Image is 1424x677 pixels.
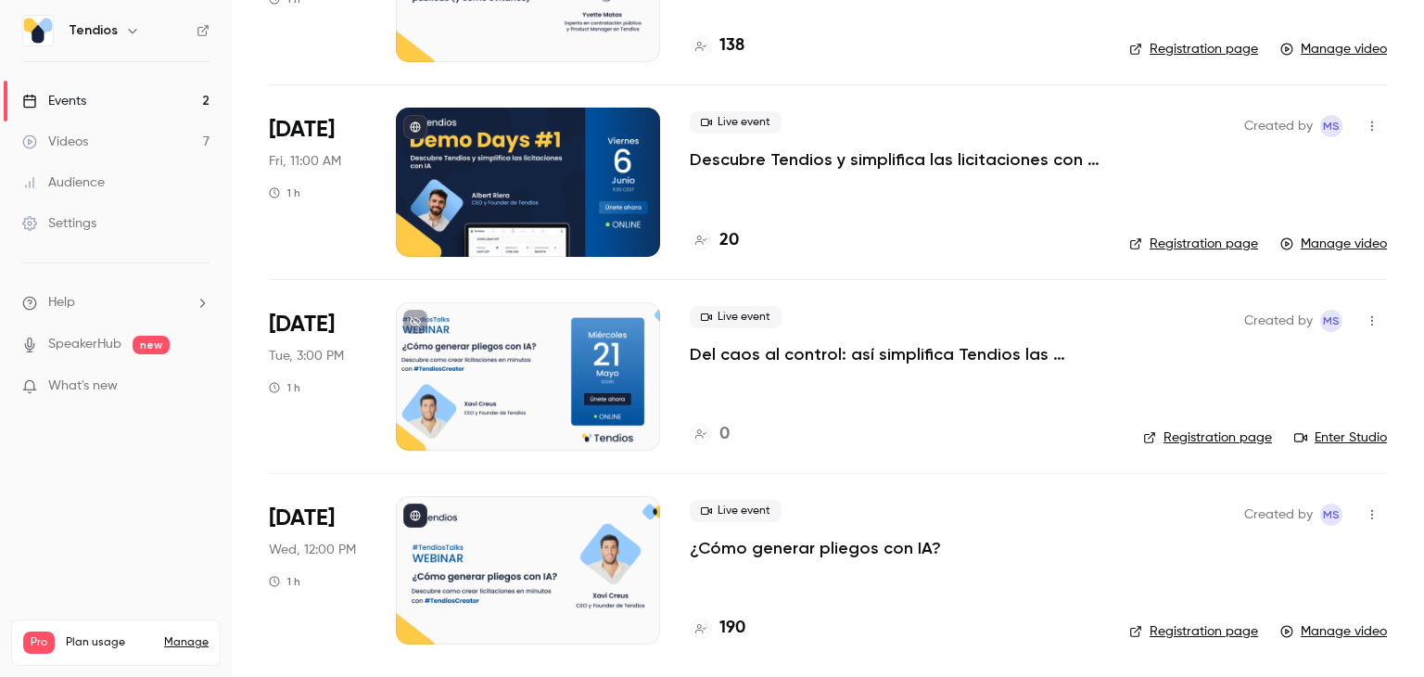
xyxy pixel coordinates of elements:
span: Maria Serra [1320,310,1342,332]
h4: 20 [719,228,739,253]
a: Descubre Tendios y simplifica las licitaciones con IA [690,148,1100,171]
span: [DATE] [269,310,335,339]
a: Manage video [1280,235,1387,253]
span: What's new [48,377,118,396]
span: [DATE] [269,115,335,145]
span: Live event [690,500,782,522]
a: 20 [690,228,739,253]
h4: 190 [719,616,745,641]
span: MS [1323,310,1340,332]
span: Wed, 12:00 PM [269,541,356,559]
a: Registration page [1143,428,1272,447]
span: Created by [1244,504,1313,526]
div: May 21 Wed, 12:00 PM (Europe/Madrid) [269,496,366,645]
span: new [133,336,170,354]
a: 190 [690,616,745,641]
div: Jun 6 Fri, 11:00 AM (Europe/Madrid) [269,108,366,256]
a: Registration page [1129,622,1258,641]
div: 1 h [269,574,300,589]
span: Maria Serra [1320,115,1342,137]
a: 138 [690,33,744,58]
span: Created by [1244,115,1313,137]
a: 0 [690,422,730,447]
a: ¿Cómo generar pliegos con IA? [690,537,941,559]
a: Del caos al control: así simplifica Tendios las licitaciones con IA [690,343,1113,365]
span: [DATE] [269,504,335,533]
a: Enter Studio [1294,428,1387,447]
a: SpeakerHub [48,335,121,354]
div: 1 h [269,380,300,395]
span: Live event [690,111,782,134]
span: Help [48,293,75,313]
div: Audience [22,173,105,192]
span: Created by [1244,310,1313,332]
iframe: Noticeable Trigger [187,378,210,395]
div: 1 h [269,185,300,200]
a: Registration page [1129,40,1258,58]
a: Registration page [1129,235,1258,253]
h6: Tendios [69,21,118,40]
a: Manage video [1280,40,1387,58]
a: Manage [164,635,209,650]
h4: 0 [719,422,730,447]
img: Tendios [23,16,53,45]
div: May 27 Tue, 3:00 PM (Europe/Madrid) [269,302,366,451]
span: Pro [23,632,55,654]
span: Plan usage [66,635,153,650]
a: Manage video [1280,622,1387,641]
span: MS [1323,115,1340,137]
div: Videos [22,133,88,151]
div: Events [22,92,86,110]
div: Settings [22,214,96,233]
span: Tue, 3:00 PM [269,347,344,365]
span: Fri, 11:00 AM [269,152,341,171]
span: Live event [690,306,782,328]
span: Maria Serra [1320,504,1342,526]
li: help-dropdown-opener [22,293,210,313]
h4: 138 [719,33,744,58]
span: MS [1323,504,1340,526]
